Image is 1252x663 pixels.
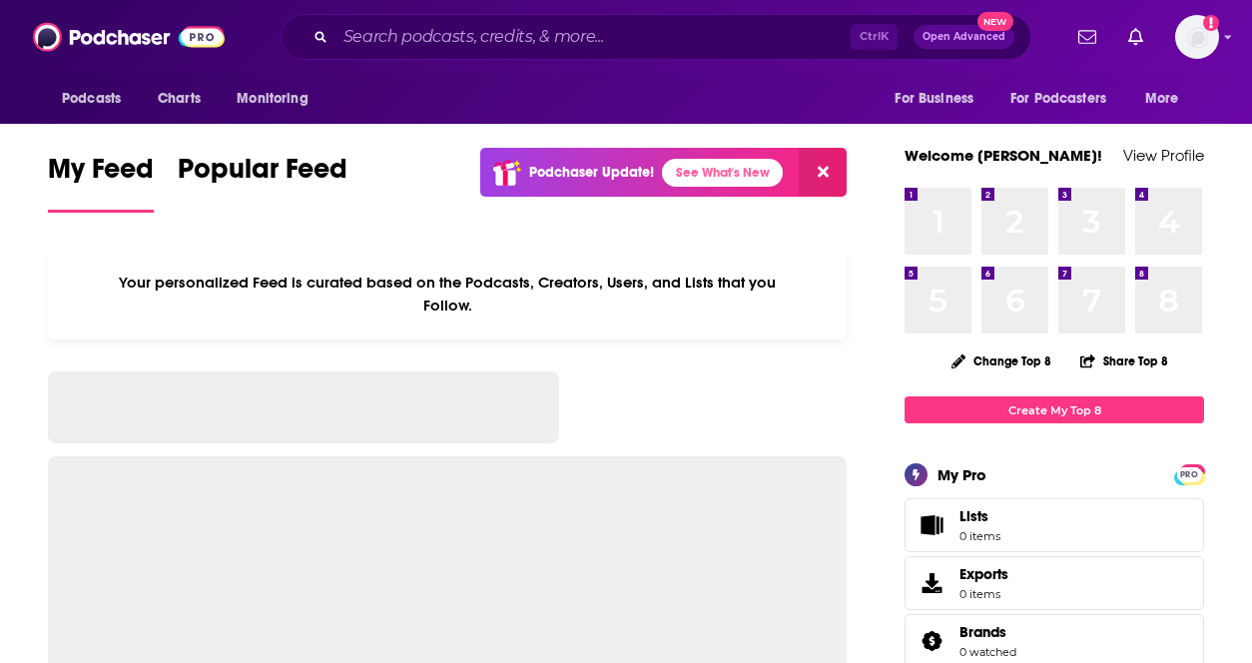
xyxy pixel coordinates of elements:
[914,25,1014,49] button: Open AdvancedNew
[145,80,213,118] a: Charts
[923,32,1005,42] span: Open Advanced
[905,146,1102,165] a: Welcome [PERSON_NAME]!
[158,85,201,113] span: Charts
[851,24,898,50] span: Ctrl K
[959,507,1000,525] span: Lists
[237,85,308,113] span: Monitoring
[912,627,951,655] a: Brands
[1177,467,1201,482] span: PRO
[959,565,1008,583] span: Exports
[1145,85,1179,113] span: More
[178,152,347,198] span: Popular Feed
[281,14,1031,60] div: Search podcasts, credits, & more...
[178,152,347,213] a: Popular Feed
[48,80,147,118] button: open menu
[977,12,1013,31] span: New
[939,348,1063,373] button: Change Top 8
[1175,15,1219,59] img: User Profile
[48,152,154,198] span: My Feed
[1079,341,1169,380] button: Share Top 8
[48,152,154,213] a: My Feed
[959,507,988,525] span: Lists
[905,498,1204,552] a: Lists
[959,623,1006,641] span: Brands
[335,21,851,53] input: Search podcasts, credits, & more...
[1120,20,1151,54] a: Show notifications dropdown
[48,249,847,339] div: Your personalized Feed is curated based on the Podcasts, Creators, Users, and Lists that you Follow.
[529,164,654,181] p: Podchaser Update!
[959,623,1016,641] a: Brands
[1177,466,1201,481] a: PRO
[912,569,951,597] span: Exports
[912,511,951,539] span: Lists
[959,587,1008,601] span: 0 items
[223,80,333,118] button: open menu
[959,645,1016,659] a: 0 watched
[33,18,225,56] img: Podchaser - Follow, Share and Rate Podcasts
[1070,20,1104,54] a: Show notifications dropdown
[62,85,121,113] span: Podcasts
[1175,15,1219,59] button: Show profile menu
[1010,85,1106,113] span: For Podcasters
[997,80,1135,118] button: open menu
[1131,80,1204,118] button: open menu
[895,85,973,113] span: For Business
[1123,146,1204,165] a: View Profile
[905,556,1204,610] a: Exports
[938,465,986,484] div: My Pro
[662,159,783,187] a: See What's New
[1203,15,1219,31] svg: Add a profile image
[905,396,1204,423] a: Create My Top 8
[881,80,998,118] button: open menu
[959,529,1000,543] span: 0 items
[1175,15,1219,59] span: Logged in as Naomiumusic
